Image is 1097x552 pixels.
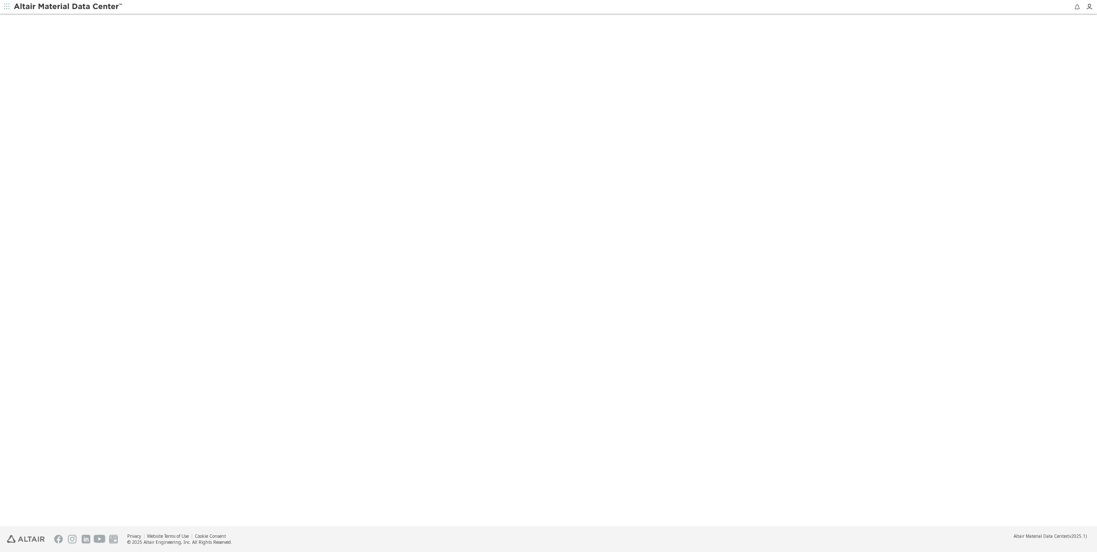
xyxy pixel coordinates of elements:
a: Website Terms of Use [147,533,189,539]
img: Altair Engineering [7,535,45,543]
a: Privacy [127,533,141,539]
img: Altair Material Data Center [14,3,123,11]
a: Cookie Consent [195,533,226,539]
div: (v2025.1) [1014,533,1087,539]
div: © 2025 Altair Engineering, Inc. All Rights Reserved. [127,539,232,545]
span: Altair Material Data Center [1014,533,1068,539]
